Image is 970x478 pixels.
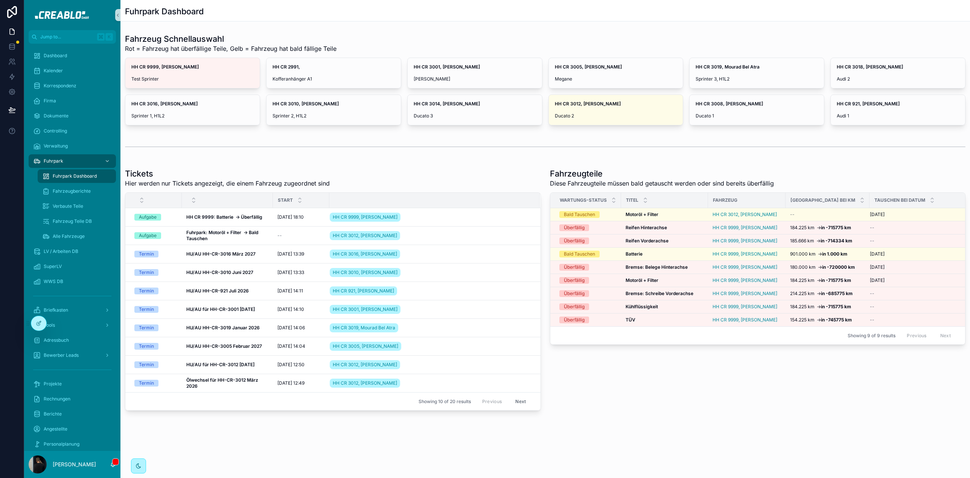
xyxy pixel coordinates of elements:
[277,269,325,276] a: [DATE] 13:33
[564,290,585,297] div: Überfällig
[186,306,255,312] strong: HU/AU für HH-CR-3001 [DATE]
[626,317,635,323] strong: TÜV
[790,304,851,309] span: 184.225 km →
[44,53,67,59] span: Dashboard
[277,214,304,220] span: [DATE] 18:10
[333,306,397,312] span: HH CR 3001, [PERSON_NAME]
[626,238,668,244] strong: Reifen Vorderachse
[790,251,865,257] a: 901.000 km →in 1.000 km
[837,113,959,119] span: Audi 1
[559,277,617,284] a: Überfällig
[560,197,607,203] span: Wartungs-status
[713,212,777,218] span: HH CR 3012, [PERSON_NAME]
[626,197,638,203] span: Titel
[564,251,595,257] div: Bald Tauschen
[277,380,305,386] span: [DATE] 12:49
[277,233,282,239] span: --
[277,343,305,349] span: [DATE] 14:04
[870,291,874,297] span: --
[277,214,325,220] a: [DATE] 18:10
[330,340,531,352] a: HH CR 3005, [PERSON_NAME]
[696,113,818,119] span: Ducato 1
[696,76,818,82] span: Sprinter 3, H1L2
[38,215,116,228] a: Fahrzeug Teile DB
[564,277,585,284] div: Überfällig
[29,139,116,153] a: Verwaltung
[134,306,177,313] a: Termin
[713,225,777,231] span: HH CR 9999, [PERSON_NAME]
[713,225,781,231] a: HH CR 9999, [PERSON_NAME]
[330,379,400,388] a: HH CR 3012, [PERSON_NAME]
[44,128,67,134] span: Controlling
[330,342,401,351] a: HH CR 3005, [PERSON_NAME]
[134,361,177,368] a: Termin
[870,277,959,283] a: [DATE]
[870,304,874,310] span: --
[790,291,853,296] span: 214.225 km →
[53,218,92,224] span: Fahrzeug Teile DB
[330,303,531,315] a: HH CR 3001, [PERSON_NAME]
[713,238,777,244] span: HH CR 9999, [PERSON_NAME]
[125,94,260,125] a: HH CR 3016, [PERSON_NAME]Sprinter 1, H1L2
[186,343,268,349] a: HU/AU HH-CR-3005 Februar 2027
[186,214,262,220] strong: HH CR 9999: Batterie → Überfällig
[186,251,268,257] a: HU/AU HH-CR-3016 März 2027
[44,337,69,343] span: Adressbuch
[277,251,325,257] a: [DATE] 13:39
[139,380,154,387] div: Termin
[134,343,177,350] a: Termin
[44,411,62,417] span: Berichte
[277,380,325,386] a: [DATE] 12:49
[139,269,154,276] div: Termin
[626,304,704,310] a: Kühlflüssigkeit
[330,213,400,222] a: HH CR 9999, [PERSON_NAME]
[626,317,704,323] a: TÜV
[713,238,781,244] a: HH CR 9999, [PERSON_NAME]
[333,380,397,386] span: HH CR 3012, [PERSON_NAME]
[29,30,116,44] button: Jump to...K
[870,212,885,218] span: [DATE]
[713,251,777,257] span: HH CR 9999, [PERSON_NAME]
[134,232,177,239] a: Aufgabe
[713,291,781,297] a: HH CR 9999, [PERSON_NAME]
[870,317,874,323] span: --
[277,288,325,294] a: [DATE] 14:11
[626,225,704,231] a: Reifen Hinterachse
[273,76,395,82] span: Kofferanhänger A1
[277,362,325,368] a: [DATE] 12:50
[29,154,116,168] a: Fuhrpark
[134,251,177,257] a: Termin
[277,251,304,257] span: [DATE] 13:39
[330,250,400,259] a: HH CR 3016, [PERSON_NAME]
[870,304,959,310] a: --
[626,291,693,296] strong: Bremse: Schreibe Vorderachse
[277,233,325,239] a: --
[44,279,63,285] span: WWS DB
[330,231,400,240] a: HH CR 3012, [PERSON_NAME]
[821,317,852,323] strong: in -745775 km
[266,58,401,88] a: HH CR 2991,Kofferanhänger A1
[713,197,737,203] span: Fahrzeug
[790,264,865,270] a: 180.000 km →in -720000 km
[414,113,536,119] span: Ducato 3
[29,407,116,421] a: Berichte
[44,83,76,89] span: Korrespondenz
[559,290,617,297] a: Überfällig
[29,392,116,406] a: Rechnungen
[53,233,85,239] span: Alle Fahrzeuge
[330,322,531,334] a: HH CR 3019, Mourad Bel Atra
[626,225,667,230] strong: Reifen Hinterachse
[29,94,116,108] a: Firma
[713,251,781,257] a: HH CR 9999, [PERSON_NAME]
[38,169,116,183] a: Fuhrpark Dashboard
[333,325,395,331] span: HH CR 3019, Mourad Bel Atra
[564,224,585,231] div: Überfällig
[790,317,865,323] a: 154.225 km →in -745775 km
[44,158,63,164] span: Fuhrpark
[333,343,398,349] span: HH CR 3005, [PERSON_NAME]
[626,264,688,270] strong: Bremse: Belege Hinterachse
[555,101,621,107] strong: HH CR 3012, [PERSON_NAME]
[29,437,116,451] a: Personalplanung
[550,168,774,179] h1: Fahrzeugteile
[186,377,259,389] strong: Ölwechsel für HH-CR-3012 März 2026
